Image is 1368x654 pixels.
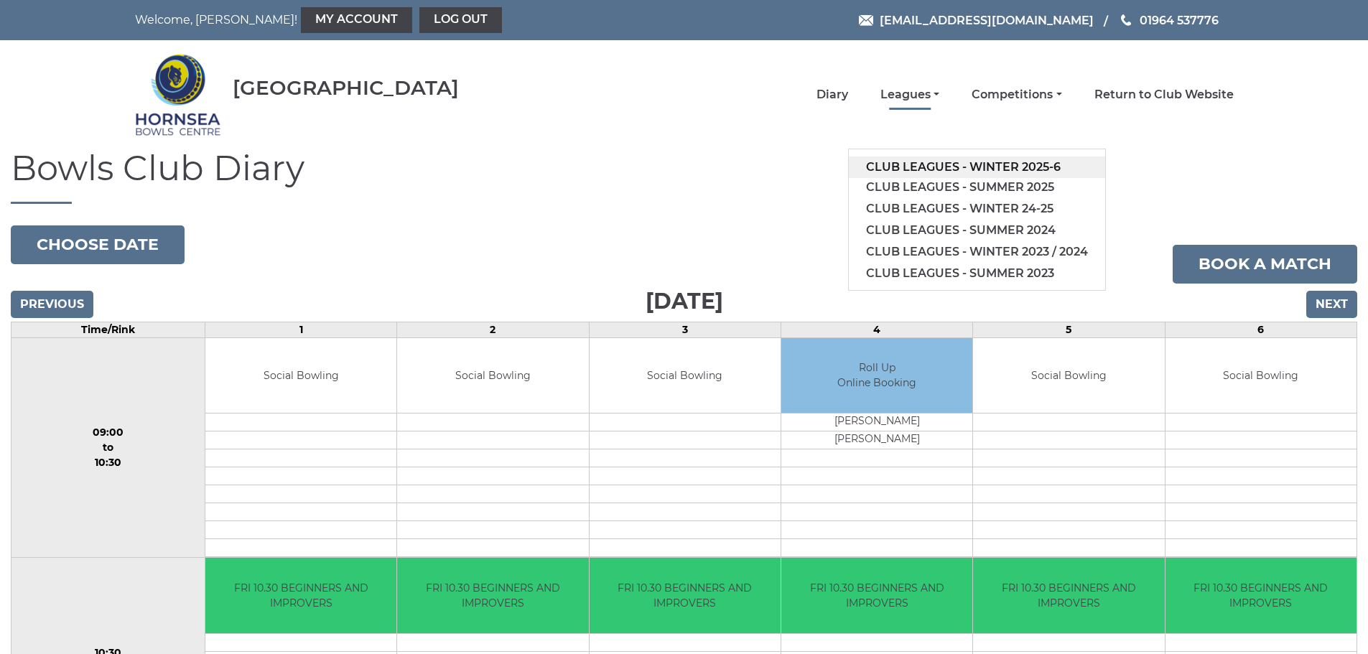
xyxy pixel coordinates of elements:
span: 01964 537776 [1140,13,1219,27]
td: 1 [205,322,396,337]
input: Next [1306,291,1357,318]
a: Log out [419,7,502,33]
a: Diary [816,87,848,103]
ul: Leagues [848,149,1106,291]
a: Phone us 01964 537776 [1119,11,1219,29]
td: FRI 10.30 BEGINNERS AND IMPROVERS [781,558,972,633]
td: Time/Rink [11,322,205,337]
td: [PERSON_NAME] [781,414,972,431]
td: FRI 10.30 BEGINNERS AND IMPROVERS [973,558,1164,633]
td: Social Bowling [1165,338,1357,414]
a: Return to Club Website [1094,87,1234,103]
td: FRI 10.30 BEGINNERS AND IMPROVERS [397,558,588,633]
a: Club leagues - Summer 2025 [849,177,1105,198]
h1: Bowls Club Diary [11,149,1357,204]
td: FRI 10.30 BEGINNERS AND IMPROVERS [1165,558,1357,633]
td: Social Bowling [590,338,781,414]
a: Club leagues - Winter 2025-6 [849,157,1105,178]
span: [EMAIL_ADDRESS][DOMAIN_NAME] [880,13,1094,27]
td: 4 [781,322,972,337]
a: Email [EMAIL_ADDRESS][DOMAIN_NAME] [859,11,1094,29]
a: Leagues [880,87,939,103]
img: Email [859,15,873,26]
nav: Welcome, [PERSON_NAME]! [135,7,580,33]
td: FRI 10.30 BEGINNERS AND IMPROVERS [205,558,396,633]
img: Hornsea Bowls Centre [135,45,221,145]
td: 09:00 to 10:30 [11,337,205,558]
td: Roll Up Online Booking [781,338,972,414]
td: 6 [1165,322,1357,337]
a: Club leagues - Summer 2024 [849,220,1105,241]
td: Social Bowling [973,338,1164,414]
td: 5 [973,322,1165,337]
input: Previous [11,291,93,318]
td: [PERSON_NAME] [781,431,972,449]
a: My Account [301,7,412,33]
td: Social Bowling [397,338,588,414]
a: Club leagues - Winter 2023 / 2024 [849,241,1105,263]
a: Competitions [972,87,1061,103]
img: Phone us [1121,14,1131,26]
a: Club leagues - Winter 24-25 [849,198,1105,220]
td: FRI 10.30 BEGINNERS AND IMPROVERS [590,558,781,633]
div: [GEOGRAPHIC_DATA] [233,77,459,99]
a: Book a match [1173,245,1357,284]
td: Social Bowling [205,338,396,414]
td: 2 [397,322,589,337]
td: 3 [589,322,781,337]
button: Choose date [11,225,185,264]
a: Club leagues - Summer 2023 [849,263,1105,284]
